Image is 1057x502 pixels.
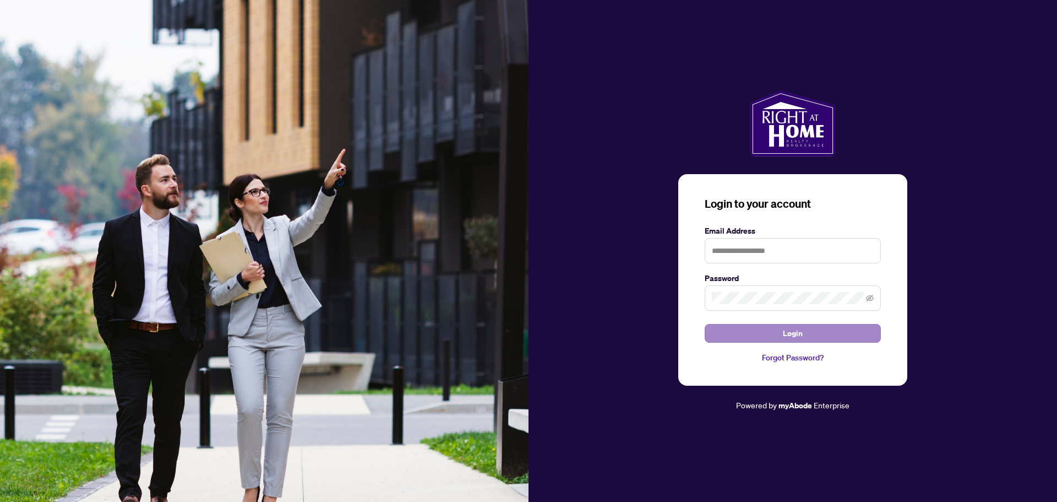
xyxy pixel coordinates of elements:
[705,324,881,343] button: Login
[750,90,835,156] img: ma-logo
[778,400,812,412] a: myAbode
[705,352,881,364] a: Forgot Password?
[705,272,881,284] label: Password
[736,400,777,410] span: Powered by
[814,400,849,410] span: Enterprise
[783,325,803,342] span: Login
[705,196,881,212] h3: Login to your account
[866,294,874,302] span: eye-invisible
[705,225,881,237] label: Email Address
